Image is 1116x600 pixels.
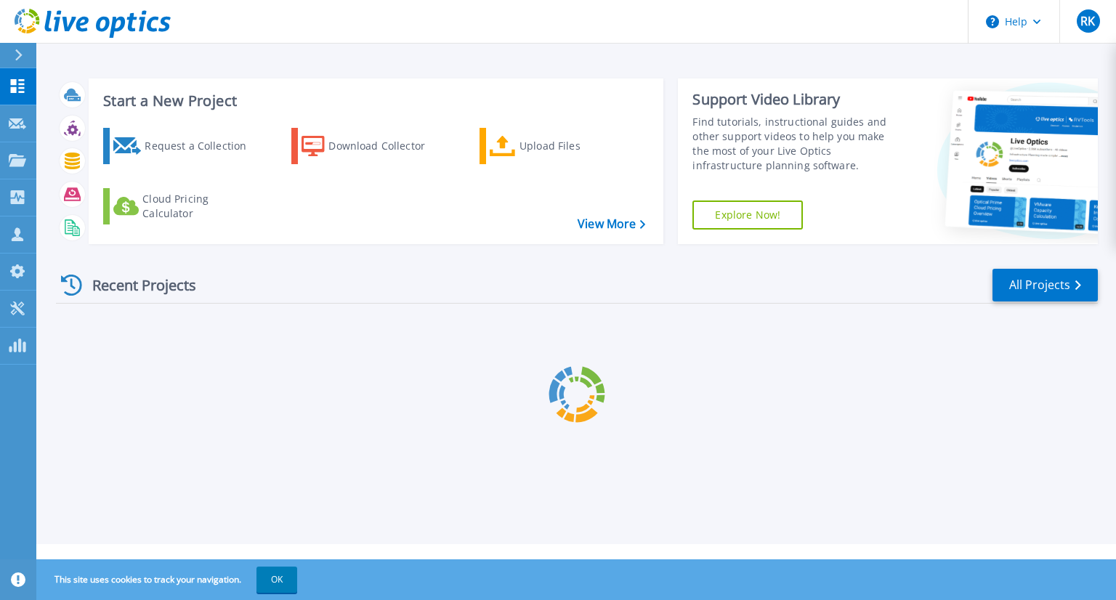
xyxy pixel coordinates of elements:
[1080,15,1095,27] span: RK
[328,131,445,161] div: Download Collector
[103,188,265,224] a: Cloud Pricing Calculator
[519,131,636,161] div: Upload Files
[145,131,261,161] div: Request a Collection
[56,267,216,303] div: Recent Projects
[578,217,645,231] a: View More
[692,115,903,173] div: Find tutorials, instructional guides and other support videos to help you make the most of your L...
[692,90,903,109] div: Support Video Library
[291,128,453,164] a: Download Collector
[992,269,1098,301] a: All Projects
[480,128,642,164] a: Upload Files
[103,128,265,164] a: Request a Collection
[256,567,297,593] button: OK
[103,93,645,109] h3: Start a New Project
[142,192,259,221] div: Cloud Pricing Calculator
[40,567,297,593] span: This site uses cookies to track your navigation.
[692,200,803,230] a: Explore Now!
